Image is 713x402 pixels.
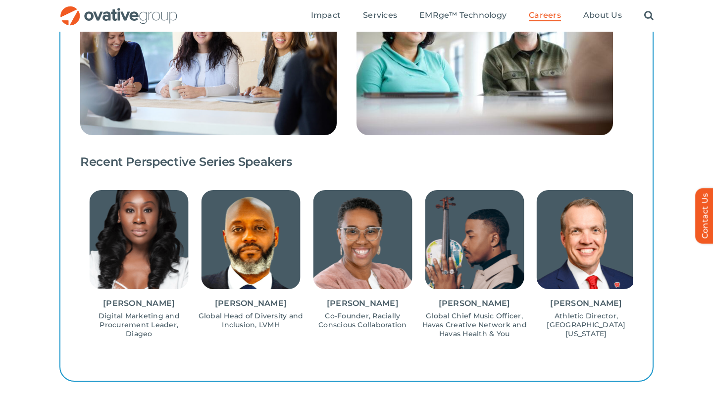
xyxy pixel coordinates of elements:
div: 1 / 15 [534,190,639,338]
div: 15 / 15 [422,190,527,338]
a: EMRge™ Technology [419,10,507,21]
div: 14 / 15 [310,190,415,329]
div: [PERSON_NAME] [86,299,192,308]
p: Global Head of Diversity and Inclusion, LVMH [198,311,304,329]
a: Careers [529,10,561,21]
div: [PERSON_NAME] [198,299,304,308]
div: [PERSON_NAME] [534,299,639,308]
span: Services [363,10,397,20]
a: Impact [311,10,341,21]
a: OG_Full_horizontal_RGB [59,5,178,14]
p: Digital Marketing and Procurement Leader, Diageo [86,311,192,338]
span: Impact [311,10,341,20]
span: EMRge™ Technology [419,10,507,20]
span: About Us [583,10,622,20]
div: [PERSON_NAME] [310,299,415,308]
p: Global Chief Music Officer, Havas Creative Network and Havas Health & You [422,311,527,338]
div: 12 / 15 [86,190,192,338]
h4: Recent Perspective Series Speakers [80,155,633,169]
a: Search [644,10,654,21]
a: Services [363,10,397,21]
p: Co-Founder, Racially Conscious Collaboration [310,311,415,329]
span: Careers [529,10,561,20]
div: 13 / 15 [198,190,304,329]
div: [PERSON_NAME] [422,299,527,308]
a: About Us [583,10,622,21]
p: Athletic Director, [GEOGRAPHIC_DATA][US_STATE] [534,311,639,338]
